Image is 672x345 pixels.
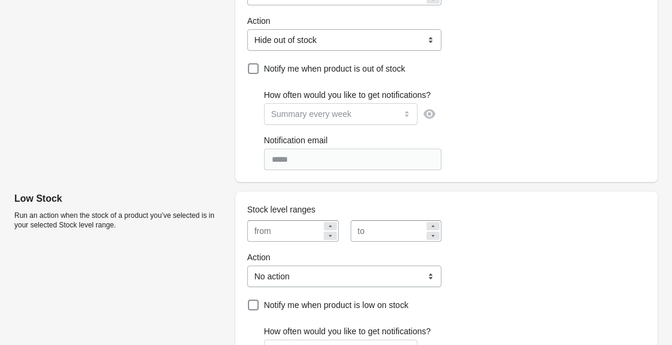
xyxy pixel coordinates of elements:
[14,192,226,206] p: Low Stock
[254,224,271,238] div: from
[264,90,431,100] span: How often would you like to get notifications?
[264,326,431,336] span: How often would you like to get notifications?
[264,300,409,310] span: Notify me when product is low on stock
[264,64,406,73] span: Notify me when product is out of stock
[235,194,442,215] div: Stock level ranges
[264,135,328,145] span: Notification email
[247,252,271,262] span: Action
[358,224,365,238] div: to
[247,16,271,26] span: Action
[14,211,226,230] p: Run an action when the stock of a product you’ve selected is in your selected Stock level range.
